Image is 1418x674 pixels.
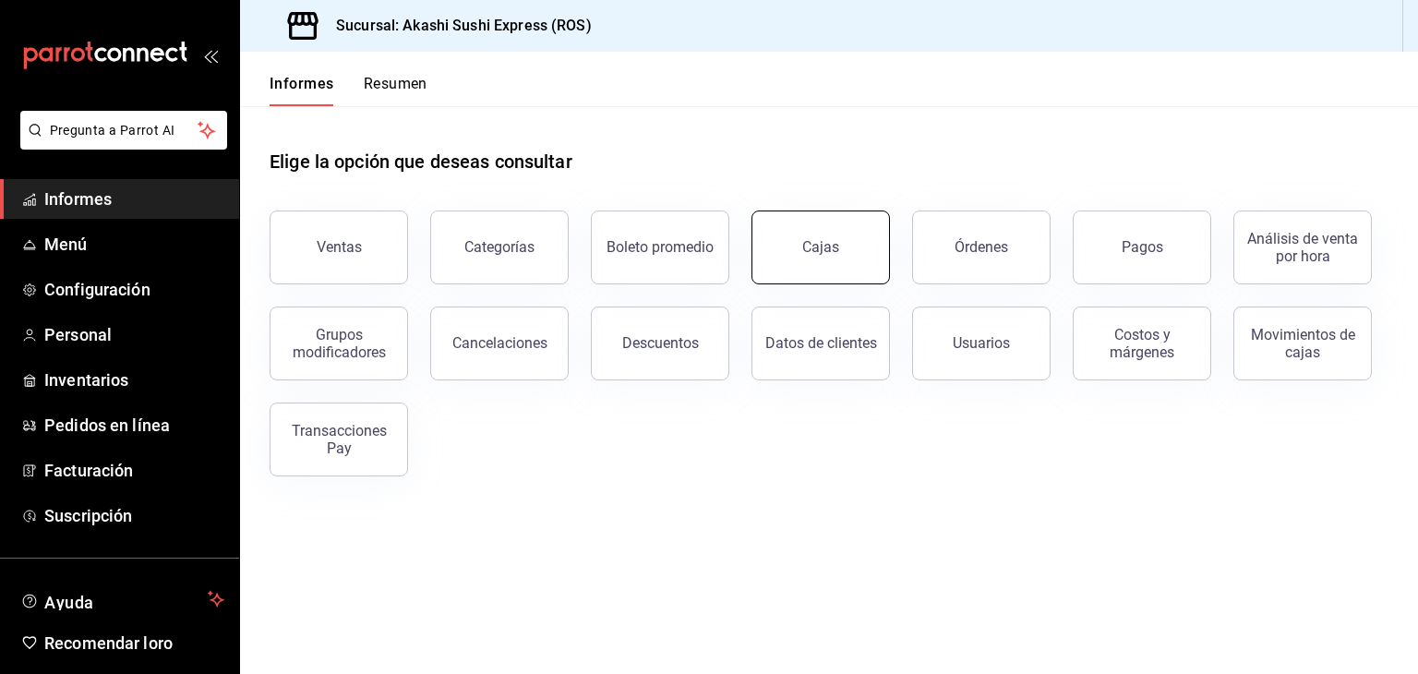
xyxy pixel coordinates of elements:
font: Sucursal: Akashi Sushi Express (ROS) [336,17,592,34]
font: Cancelaciones [452,334,547,352]
font: Análisis de venta por hora [1247,230,1358,265]
button: Cajas [751,211,890,284]
button: Ventas [270,211,408,284]
button: Categorías [430,211,569,284]
font: Cajas [802,238,839,256]
button: Costos y márgenes [1073,307,1211,380]
button: Grupos modificadores [270,307,408,380]
button: Descuentos [591,307,729,380]
div: pestañas de navegación [270,74,427,106]
font: Descuentos [622,334,699,352]
font: Resumen [364,75,427,92]
font: Usuarios [953,334,1010,352]
font: Categorías [464,238,535,256]
button: Movimientos de cajas [1233,307,1372,380]
font: Suscripción [44,506,132,525]
font: Configuración [44,280,150,299]
button: Cancelaciones [430,307,569,380]
font: Facturación [44,461,133,480]
button: Transacciones Pay [270,403,408,476]
font: Recomendar loro [44,633,173,653]
font: Pregunta a Parrot AI [50,123,175,138]
font: Costos y márgenes [1110,326,1174,361]
button: Boleto promedio [591,211,729,284]
div: Transacciones Pay [282,422,396,457]
button: Órdenes [912,211,1051,284]
font: Movimientos de cajas [1251,326,1355,361]
font: Ventas [317,238,362,256]
button: Pregunta a Parrot AI [20,111,227,150]
font: Menú [44,235,88,254]
font: Ayuda [44,593,94,612]
button: Pagos [1073,211,1211,284]
font: Órdenes [955,238,1008,256]
font: Elige la opción que deseas consultar [270,150,572,173]
button: abrir_cajón_menú [203,48,218,63]
button: Análisis de venta por hora [1233,211,1372,284]
font: Datos de clientes [765,334,877,352]
font: Informes [270,75,334,92]
font: Boleto promedio [607,238,714,256]
font: Grupos modificadores [293,326,386,361]
font: Inventarios [44,370,128,390]
font: Informes [44,189,112,209]
font: Pedidos en línea [44,415,170,435]
button: Datos de clientes [751,307,890,380]
font: Personal [44,325,112,344]
font: Pagos [1122,238,1163,256]
a: Pregunta a Parrot AI [13,134,227,153]
button: Usuarios [912,307,1051,380]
